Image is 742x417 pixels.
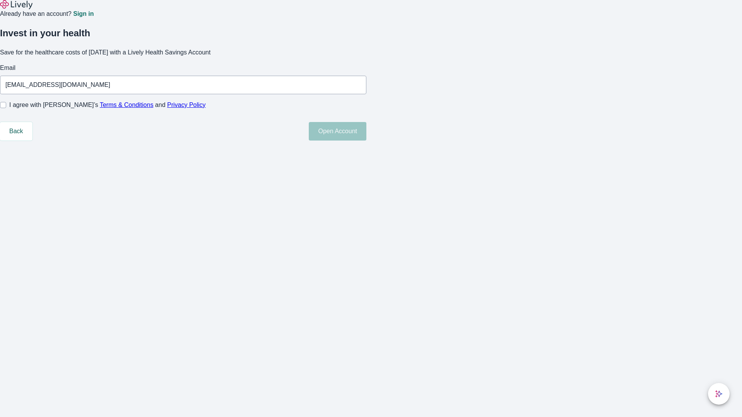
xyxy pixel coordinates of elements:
button: chat [708,383,730,405]
svg: Lively AI Assistant [715,390,723,398]
a: Sign in [73,11,94,17]
span: I agree with [PERSON_NAME]’s and [9,100,206,110]
a: Privacy Policy [167,102,206,108]
a: Terms & Conditions [100,102,153,108]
